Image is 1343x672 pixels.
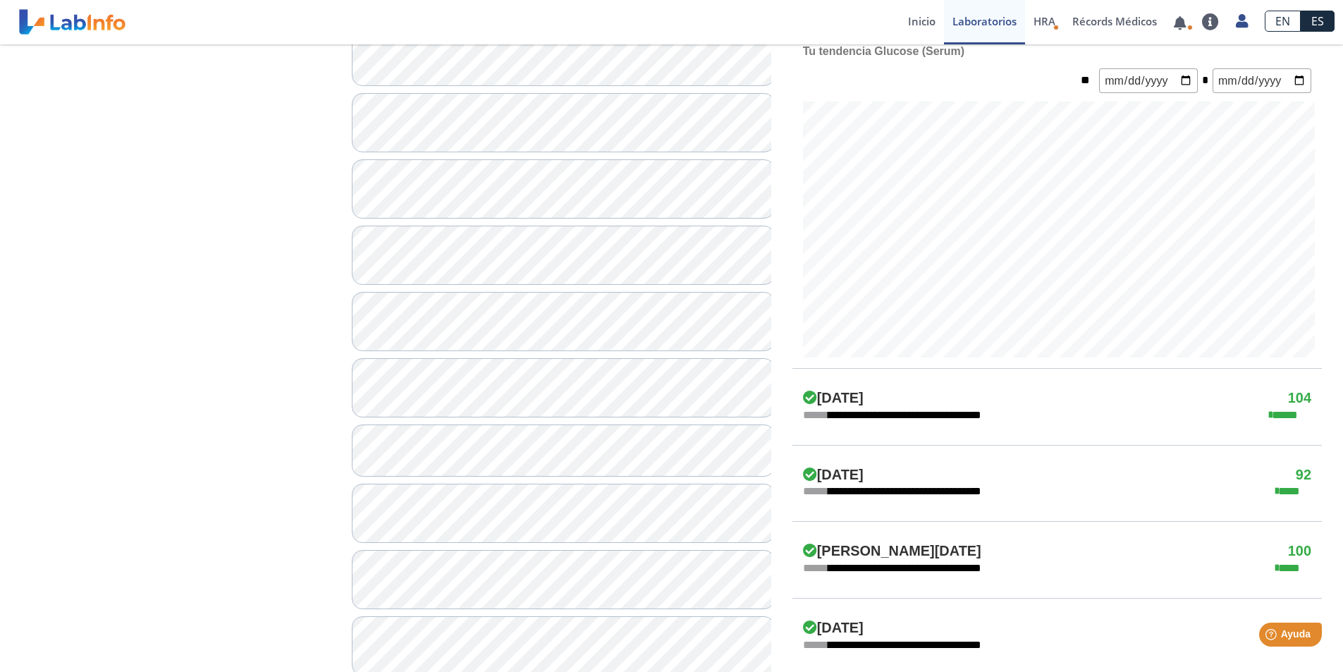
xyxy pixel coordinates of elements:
h4: [DATE] [803,390,864,407]
h4: [DATE] [803,620,864,637]
input: mm/dd/yyyy [1213,68,1311,93]
iframe: Help widget launcher [1218,617,1327,656]
h4: 92 [1296,467,1311,484]
h4: 100 [1288,543,1311,560]
h4: [DATE] [803,467,864,484]
h4: 104 [1288,390,1311,407]
span: HRA [1034,14,1055,28]
a: EN [1265,11,1301,32]
a: ES [1301,11,1335,32]
h4: [PERSON_NAME][DATE] [803,543,981,560]
b: Tu tendencia Glucose (Serum) [803,45,964,57]
input: mm/dd/yyyy [1099,68,1198,93]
